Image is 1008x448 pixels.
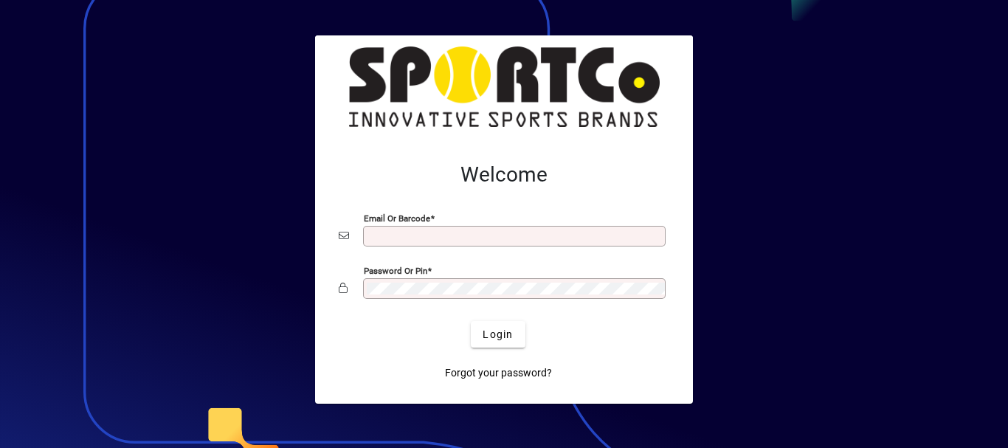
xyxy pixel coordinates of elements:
button: Login [471,321,525,348]
mat-label: Password or Pin [364,266,427,276]
a: Forgot your password? [439,359,558,386]
h2: Welcome [339,162,669,187]
mat-label: Email or Barcode [364,213,430,224]
span: Login [483,327,513,342]
span: Forgot your password? [445,365,552,381]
